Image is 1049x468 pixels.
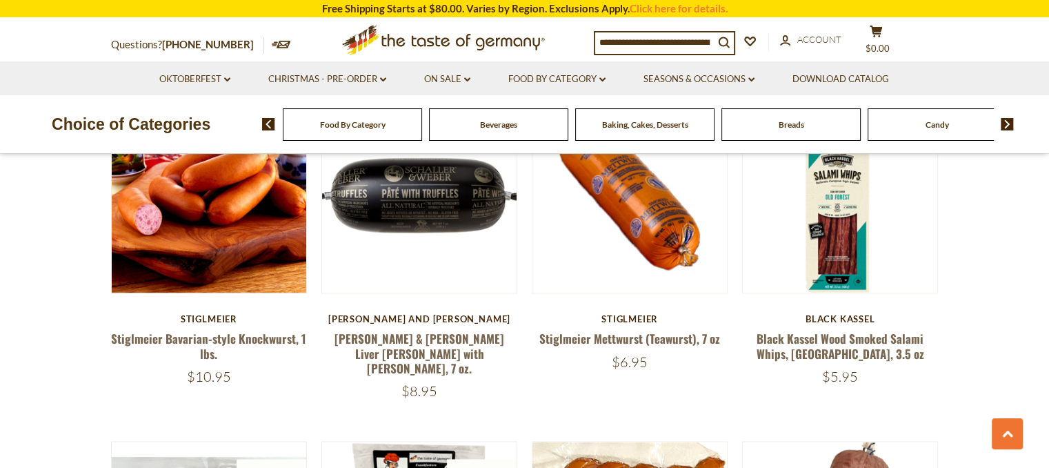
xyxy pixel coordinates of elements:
[187,368,231,385] span: $10.95
[334,330,504,377] a: [PERSON_NAME] & [PERSON_NAME] Liver [PERSON_NAME] with [PERSON_NAME], 7 oz.
[926,119,949,130] a: Candy
[159,72,230,87] a: Oktoberfest
[321,313,518,324] div: [PERSON_NAME] and [PERSON_NAME]
[757,330,924,362] a: Black Kassel Wood Smoked Salami Whips, [GEOGRAPHIC_DATA], 3.5 oz
[322,97,517,293] img: Schaller & Weber Liver Pate with Truffles, 7 oz.
[532,97,728,293] img: Stiglmeier Mettwurst (Teawurst), 7 oz
[856,25,897,59] button: $0.00
[539,330,720,347] a: Stiglmeier Mettwurst (Teawurst), 7 oz
[424,72,470,87] a: On Sale
[111,330,306,362] a: Stiglmeier Bavarian-style Knockwurst, 1 lbs.
[630,2,728,14] a: Click here for details.
[643,72,755,87] a: Seasons & Occasions
[480,119,517,130] a: Beverages
[797,34,841,45] span: Account
[792,72,889,87] a: Download Catalog
[112,97,307,293] img: Stiglmeier Bavarian-style Knockwurst, 1 lbs.
[320,119,386,130] a: Food By Category
[162,38,254,50] a: [PHONE_NUMBER]
[780,32,841,48] a: Account
[111,313,308,324] div: Stiglmeier
[602,119,688,130] a: Baking, Cakes, Desserts
[1001,118,1014,130] img: next arrow
[779,119,804,130] a: Breads
[508,72,606,87] a: Food By Category
[612,353,648,371] span: $6.95
[268,72,386,87] a: Christmas - PRE-ORDER
[262,118,275,130] img: previous arrow
[532,313,728,324] div: Stiglmeier
[866,43,890,54] span: $0.00
[822,368,858,385] span: $5.95
[742,313,939,324] div: Black Kassel
[401,382,437,400] span: $8.95
[111,36,264,54] p: Questions?
[743,97,938,293] img: Black Kassel Wood Smoked Salami Whips, Old Forest, 3.5 oz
